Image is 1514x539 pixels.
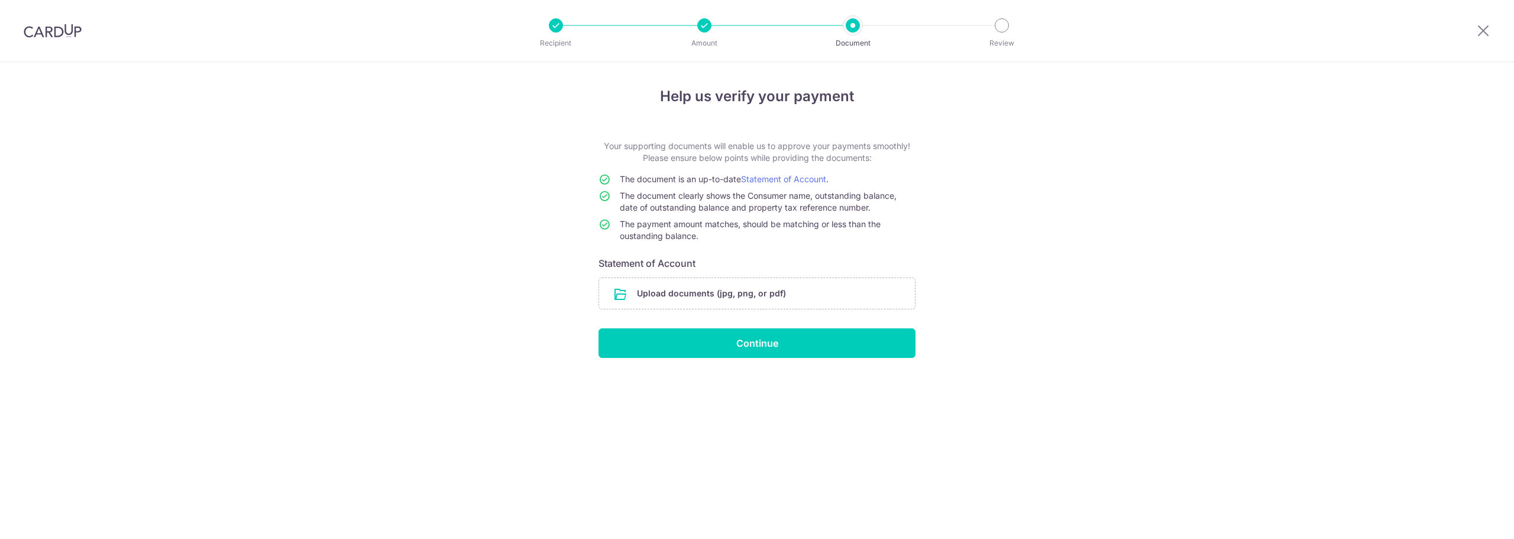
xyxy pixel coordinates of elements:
p: Amount [661,37,748,49]
input: Continue [599,328,915,358]
p: Review [958,37,1046,49]
div: Upload documents (jpg, png, or pdf) [599,277,915,309]
span: The document clearly shows the Consumer name, outstanding balance, date of outstanding balance an... [620,191,897,212]
p: Document [809,37,897,49]
span: The document is an up-to-date . [620,174,829,184]
h4: Help us verify your payment [599,86,915,107]
img: CardUp [24,24,82,38]
span: The payment amount matches, should be matching or less than the oustanding balance. [620,219,881,241]
a: Statement of Account [741,174,826,184]
iframe: Opens a widget where you can find more information [1438,504,1502,533]
p: Recipient [512,37,600,49]
h6: Statement of Account [599,256,915,270]
p: Your supporting documents will enable us to approve your payments smoothly! Please ensure below p... [599,140,915,164]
